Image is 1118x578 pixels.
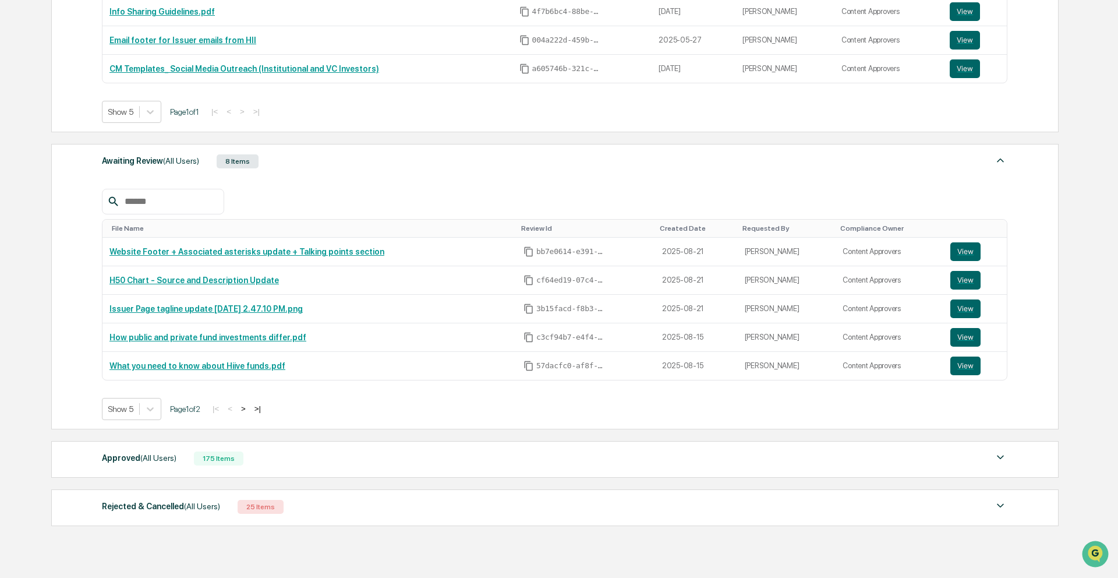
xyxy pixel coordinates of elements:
[738,266,836,295] td: [PERSON_NAME]
[109,36,256,45] a: Email footer for Issuer emails from HII
[109,361,285,371] a: What you need to know about Hiive funds.pdf
[519,64,530,74] span: Copy Id
[521,224,650,232] div: Toggle SortBy
[236,107,248,117] button: >
[536,247,606,256] span: bb7e0614-e391-494b-8ce6-9867872e53d2
[12,170,21,179] div: 🔎
[519,35,530,45] span: Copy Id
[109,7,215,16] a: Info Sharing Guidelines.pdf
[194,452,243,466] div: 175 Items
[536,304,606,313] span: 3b15facd-f8b3-477c-80ee-d7a648742bf4
[536,361,606,371] span: 57dacfc0-af8f-40ac-b1d4-848c6e3b2a1b
[532,7,602,16] span: 4f7b6bc4-88be-4ca2-a522-de18f03e4b40
[735,26,834,55] td: [PERSON_NAME]
[112,224,512,232] div: Toggle SortBy
[170,404,200,414] span: Page 1 of 2
[102,499,220,514] div: Rejected & Cancelled
[950,2,1000,21] a: View
[12,24,212,43] p: How can we help?
[7,142,80,163] a: 🖐️Preclearance
[23,169,73,181] span: Data Lookup
[993,153,1007,167] img: caret
[109,64,379,73] a: CM Templates_ Social Media Outreach (Institutional and VC Investors)
[40,89,191,101] div: Start new chat
[950,357,981,375] button: View
[96,147,144,158] span: Attestations
[223,107,235,117] button: <
[834,55,943,83] td: Content Approvers
[993,450,1007,464] img: caret
[84,148,94,157] div: 🗄️
[652,55,735,83] td: [DATE]
[738,238,836,266] td: [PERSON_NAME]
[519,6,530,17] span: Copy Id
[209,404,222,414] button: |<
[738,295,836,323] td: [PERSON_NAME]
[184,502,220,511] span: (All Users)
[655,266,738,295] td: 2025-08-21
[250,107,263,117] button: >|
[950,31,1000,50] a: View
[953,224,1002,232] div: Toggle SortBy
[993,499,1007,513] img: caret
[836,323,943,352] td: Content Approvers
[170,107,199,117] span: Page 1 of 1
[834,26,943,55] td: Content Approvers
[523,275,534,286] span: Copy Id
[523,304,534,314] span: Copy Id
[532,64,602,73] span: a605746b-321c-4dfd-bd6b-109eaa46988c
[251,404,264,414] button: >|
[12,89,33,110] img: 1746055101610-c473b297-6a78-478c-a979-82029cc54cd1
[140,453,176,463] span: (All Users)
[40,101,147,110] div: We're available if you need us!
[82,197,141,206] a: Powered byPylon
[655,295,738,323] td: 2025-08-21
[12,148,21,157] div: 🖐️
[652,26,735,55] td: 2025-05-27
[238,404,249,414] button: >
[655,238,738,266] td: 2025-08-21
[950,271,1000,290] a: View
[109,304,303,313] a: Issuer Page tagline update [DATE] 2.47.10 PM.png
[655,352,738,380] td: 2025-08-15
[109,333,306,342] a: How public and private fund investments differ.pdf
[102,450,176,466] div: Approved
[523,361,534,371] span: Copy Id
[950,271,981,290] button: View
[198,93,212,107] button: Start new chat
[738,352,836,380] td: [PERSON_NAME]
[1081,540,1112,571] iframe: Open customer support
[950,242,1000,261] a: View
[950,299,981,318] button: View
[109,276,279,285] a: H50 Chart - Source and Description Update
[655,323,738,352] td: 2025-08-15
[950,328,1000,347] a: View
[836,352,943,380] td: Content Approvers
[950,357,1000,375] a: View
[523,332,534,343] span: Copy Id
[836,266,943,295] td: Content Approvers
[950,328,981,347] button: View
[840,224,939,232] div: Toggle SortBy
[80,142,149,163] a: 🗄️Attestations
[163,156,199,165] span: (All Users)
[109,247,384,256] a: Website Footer + Associated asterisks update + Talking points section
[950,59,1000,78] a: View
[532,36,602,45] span: 004a222d-459b-435f-b787-6a02d38831b8
[238,500,284,514] div: 25 Items
[742,224,832,232] div: Toggle SortBy
[536,333,606,342] span: c3cf94b7-e4f4-4a11-bdb7-54460614abdc
[208,107,221,117] button: |<
[836,295,943,323] td: Content Approvers
[536,276,606,285] span: cf64ed19-07c4-456a-9e2d-947be8d97334
[950,2,980,21] button: View
[950,242,981,261] button: View
[217,154,259,168] div: 8 Items
[836,238,943,266] td: Content Approvers
[116,198,141,206] span: Pylon
[224,404,236,414] button: <
[102,153,199,168] div: Awaiting Review
[660,224,733,232] div: Toggle SortBy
